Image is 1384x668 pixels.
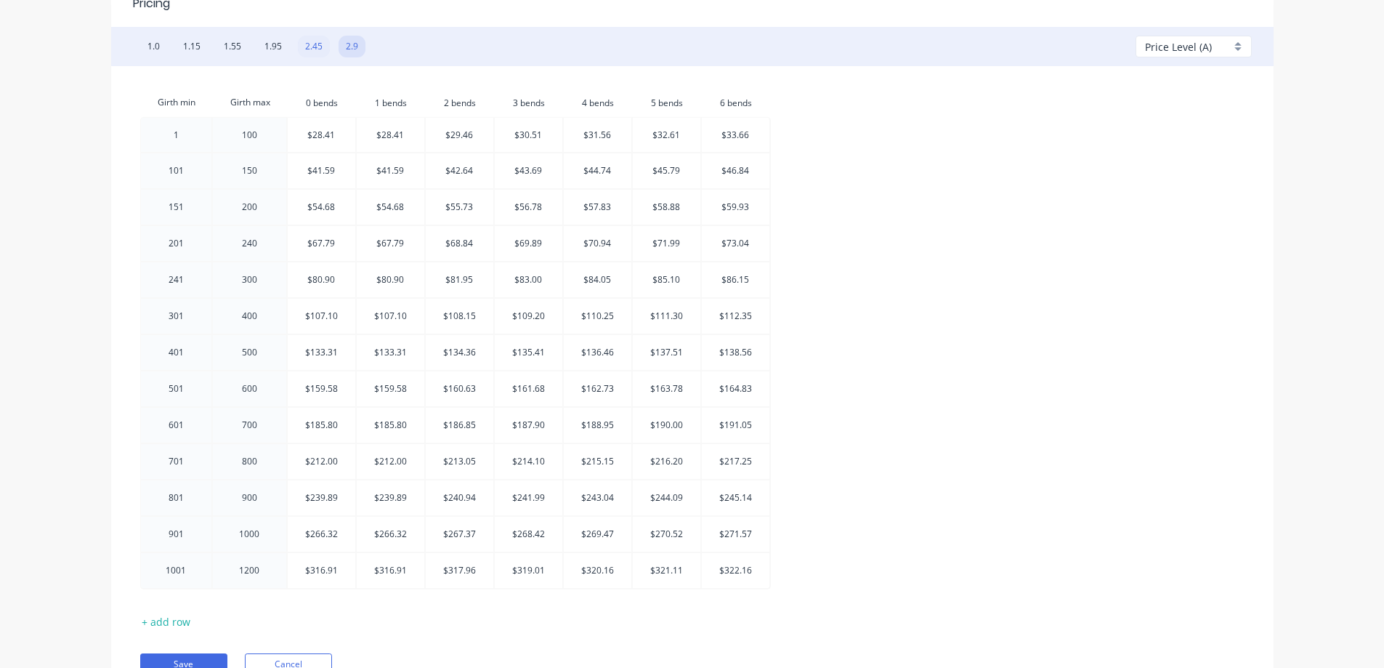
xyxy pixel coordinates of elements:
[140,517,771,553] tr: 9011000$266.32$266.32$267.37$268.42$269.47$270.52$271.57
[719,88,752,117] input: ?
[140,153,771,190] tr: 101150$41.59$41.59$42.64$43.69$44.74$45.79$46.84
[1145,39,1212,55] span: Price Level (A)
[140,36,167,57] button: 1.0
[140,408,771,444] tr: 601700$185.80$185.80$186.85$187.90$188.95$190.00$191.05
[374,88,407,117] input: ?
[140,226,771,262] tr: 201240$67.79$67.79$68.84$69.89$70.94$71.99$73.04
[134,611,198,631] button: + add row
[257,36,289,57] button: 1.95
[305,88,338,117] input: ?
[176,36,208,57] button: 1.15
[339,36,365,57] button: 2.9
[140,480,771,517] tr: 801900$239.89$239.89$240.94$241.99$243.04$244.09$245.14
[650,88,683,117] input: ?
[216,36,248,57] button: 1.55
[140,553,771,589] tr: 10011200$316.91$316.91$317.96$319.01$320.16$321.11$322.16
[581,88,614,117] input: ?
[140,117,771,153] tr: 1100$28.41$28.41$29.46$30.51$31.56$32.61$33.66
[140,444,771,480] tr: 701800$212.00$212.00$213.05$214.10$215.15$216.20$217.25
[140,371,771,408] tr: 501600$159.58$159.58$160.63$161.68$162.73$163.78$164.83
[140,299,771,335] tr: 301400$107.10$107.10$108.15$109.20$110.25$111.30$112.35
[298,36,330,57] button: 2.45
[140,335,771,371] tr: 401500$133.31$133.31$134.36$135.41$136.46$137.51$138.56
[512,88,545,117] input: ?
[140,262,771,299] tr: 241300$80.90$80.90$81.95$83.00$84.05$85.10$86.15
[140,190,771,226] tr: 151200$54.68$54.68$55.73$56.78$57.83$58.88$59.93
[443,88,476,117] input: ?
